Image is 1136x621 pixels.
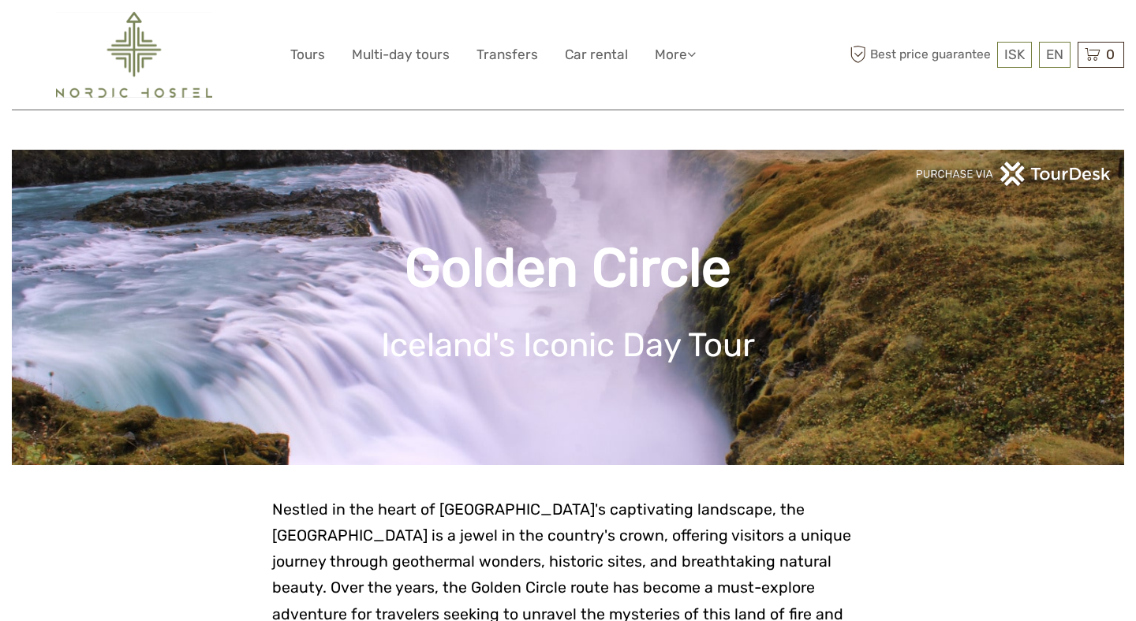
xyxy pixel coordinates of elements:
[35,236,1100,300] h1: Golden Circle
[915,162,1112,186] img: PurchaseViaTourDeskwhite.png
[846,42,994,68] span: Best price guarantee
[476,43,538,66] a: Transfers
[290,43,325,66] a: Tours
[1039,42,1071,68] div: EN
[56,12,212,98] img: 2454-61f15230-a6bf-4303-aa34-adabcbdb58c5_logo_big.png
[1004,46,1025,62] span: ISK
[565,43,628,66] a: Car rental
[352,43,450,66] a: Multi-day tours
[655,43,696,66] a: More
[1104,46,1117,62] span: 0
[35,325,1100,365] h1: Iceland's Iconic Day Tour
